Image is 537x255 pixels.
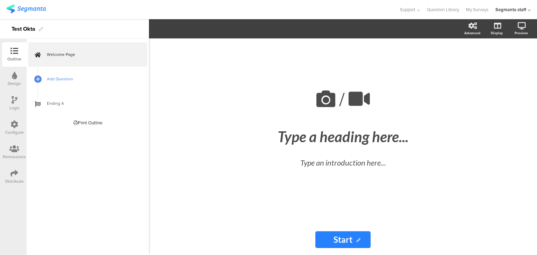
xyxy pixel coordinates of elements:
[339,86,345,113] span: /
[5,178,24,184] div: Distribute
[221,157,465,168] div: Type an introduction here...
[47,51,136,58] span: Welcome Page
[495,6,526,13] div: Segmanta staff
[28,42,147,67] a: Welcome Page
[7,56,21,62] div: Outline
[400,6,415,13] span: Support
[214,128,472,145] div: Type a heading here...
[315,231,371,248] input: Start
[464,30,480,36] div: Advanced
[491,30,503,36] div: Display
[5,129,24,136] div: Configure
[9,105,20,111] div: Logic
[515,30,528,36] div: Preview
[6,5,46,13] img: segmanta logo
[47,75,136,82] span: Add Question
[12,23,35,35] div: Test Okta
[8,80,21,87] div: Design
[28,91,147,116] a: Ending A
[3,154,26,160] div: Permissions
[47,100,136,107] span: Ending A
[73,119,102,126] div: Print Outline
